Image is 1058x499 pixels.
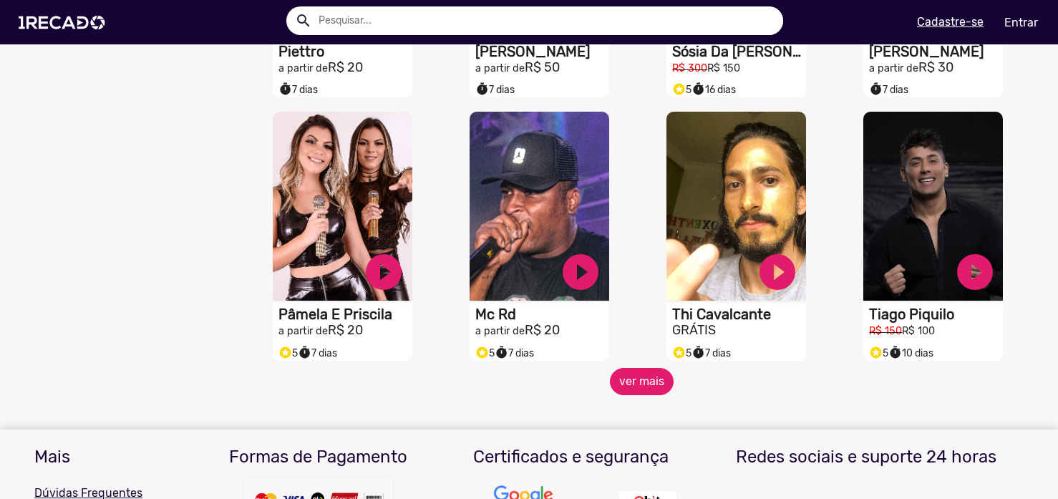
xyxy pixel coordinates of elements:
[672,306,806,323] h1: Thi Cavalcante
[869,82,883,96] small: timer
[869,60,1003,76] h2: R$ 30
[475,82,489,96] small: timer
[672,43,806,60] h1: Sósia Da [PERSON_NAME]
[869,43,1003,60] h1: [PERSON_NAME]
[278,325,328,337] small: a partir de
[475,342,489,359] i: Selo super talento
[672,79,686,96] i: Selo super talento
[298,346,311,359] small: timer
[308,6,783,35] input: Pesquisar...
[917,15,984,29] u: Cadastre-se
[708,447,1024,467] h3: Redes sociais e suporte 24 horas
[756,251,799,294] a: play_circle_filled
[475,306,609,323] h1: Mc Rd
[278,347,298,359] span: 5
[672,347,691,359] span: 5
[666,112,806,301] video: S1RECADO vídeos dedicados para fãs e empresas
[278,342,292,359] i: Selo super talento
[707,62,740,74] small: R$ 150
[278,323,412,339] h2: R$ 20
[298,342,311,359] i: timer
[273,112,412,301] video: S1RECADO vídeos dedicados para fãs e empresas
[691,347,731,359] span: 7 dias
[672,323,806,339] h2: GRÁTIS
[888,346,902,359] small: timer
[691,342,705,359] i: timer
[559,251,602,294] a: play_circle_filled
[295,12,312,29] mat-icon: Example home icon
[278,82,292,96] small: timer
[470,112,609,301] video: S1RECADO vídeos dedicados para fãs e empresas
[869,84,908,96] span: 7 dias
[863,112,1003,301] video: S1RECADO vídeos dedicados para fãs e empresas
[495,342,508,359] i: timer
[672,62,707,74] small: R$ 300
[869,325,902,337] small: R$ 150
[278,84,318,96] span: 7 dias
[278,62,328,74] small: a partir de
[672,346,686,359] small: stars
[691,82,705,96] small: timer
[495,347,534,359] span: 7 dias
[672,84,691,96] span: 5
[672,342,686,359] i: Selo super talento
[869,62,918,74] small: a partir de
[362,251,405,294] a: play_circle_filled
[691,79,705,96] i: timer
[278,79,292,96] i: timer
[869,346,883,359] small: stars
[902,325,935,337] small: R$ 100
[475,79,489,96] i: timer
[278,306,412,323] h1: Pâmela E Priscila
[475,60,609,76] h2: R$ 50
[475,43,609,60] h1: [PERSON_NAME]
[888,347,933,359] span: 10 dias
[34,447,181,467] h3: Mais
[475,323,609,339] h2: R$ 20
[691,84,736,96] span: 16 dias
[298,347,337,359] span: 7 dias
[278,60,412,76] h2: R$ 20
[869,347,888,359] span: 5
[278,346,292,359] small: stars
[475,84,515,96] span: 7 dias
[869,342,883,359] i: Selo super talento
[495,346,508,359] small: timer
[691,346,705,359] small: timer
[475,347,495,359] span: 5
[995,10,1047,35] a: Entrar
[455,447,686,467] h3: Certificados e segurança
[290,7,315,32] button: Example home icon
[475,62,525,74] small: a partir de
[475,325,525,337] small: a partir de
[610,368,674,395] button: ver mais
[869,306,1003,323] h1: Tiago Piquilo
[475,346,489,359] small: stars
[888,342,902,359] i: timer
[203,447,434,467] h3: Formas de Pagamento
[953,251,996,294] a: play_circle_filled
[672,82,686,96] small: stars
[869,79,883,96] i: timer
